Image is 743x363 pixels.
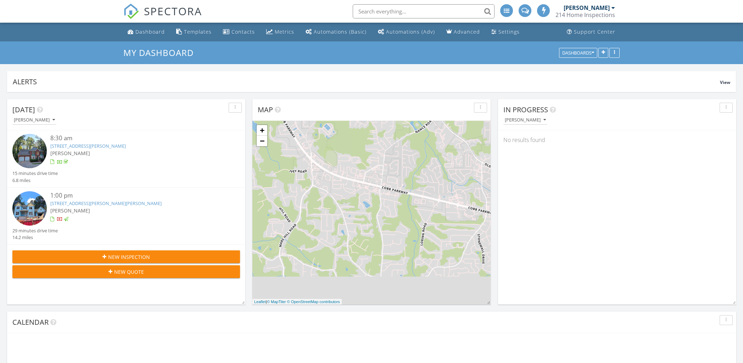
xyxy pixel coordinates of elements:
a: Zoom out [257,136,267,146]
div: 8:30 am [50,134,221,143]
button: Dashboards [559,48,597,58]
span: New Quote [114,268,144,276]
div: No results found [498,130,736,149]
div: 1:00 pm [50,191,221,200]
a: Automations (Advanced) [375,25,438,39]
a: © OpenStreetMap contributors [287,300,340,304]
a: [STREET_ADDRESS][PERSON_NAME][PERSON_NAME] [50,200,162,206]
a: Automations (Basic) [303,25,369,39]
a: [STREET_ADDRESS][PERSON_NAME] [50,143,126,149]
span: [DATE] [12,105,35,114]
button: New Quote [12,265,240,278]
a: Leaflet [254,300,266,304]
button: [PERSON_NAME] [503,115,547,125]
div: [PERSON_NAME] [564,4,610,11]
button: New Inspection [12,250,240,263]
span: Calendar [12,317,49,327]
div: 15 minutes drive time [12,170,58,177]
a: Settings [488,25,523,39]
a: 8:30 am [STREET_ADDRESS][PERSON_NAME] [PERSON_NAME] 15 minutes drive time 6.8 miles [12,134,240,184]
div: Support Center [574,28,615,35]
div: Automations (Basic) [314,28,367,35]
span: [PERSON_NAME] [50,150,90,157]
span: [PERSON_NAME] [50,207,90,214]
div: [PERSON_NAME] [14,118,55,123]
div: Automations (Adv) [386,28,435,35]
div: Dashboard [135,28,165,35]
span: View [720,79,730,85]
div: [PERSON_NAME] [505,118,546,123]
img: 9314552%2Fcover_photos%2FBglmViCKWm7284nRczfR%2Fsmall.jpg [12,191,47,226]
span: In Progress [503,105,548,114]
div: Dashboards [562,50,594,55]
a: Support Center [564,25,618,39]
a: Advanced [443,25,483,39]
div: Metrics [275,28,294,35]
span: SPECTORA [144,4,202,18]
img: 9362811%2Fcover_photos%2F5ShDzlKHQTVDFNcxyxWb%2Fsmall.jpg [12,134,47,168]
input: Search everything... [353,4,495,18]
a: Templates [173,25,214,39]
a: Dashboard [125,25,168,39]
div: Contacts [231,28,255,35]
div: 214 Home Inspections [555,11,615,18]
a: Zoom in [257,125,267,136]
a: SPECTORA [123,10,202,24]
div: 6.8 miles [12,177,58,184]
div: Advanced [454,28,480,35]
a: Metrics [263,25,297,39]
a: My Dashboard [123,47,200,58]
div: 14.2 miles [12,234,58,241]
a: Contacts [220,25,258,39]
a: © MapTiler [267,300,286,304]
div: Templates [184,28,212,35]
img: The Best Home Inspection Software - Spectora [123,4,139,19]
span: New Inspection [108,253,150,261]
div: 29 minutes drive time [12,227,58,234]
a: 1:00 pm [STREET_ADDRESS][PERSON_NAME][PERSON_NAME] [PERSON_NAME] 29 minutes drive time 14.2 miles [12,191,240,241]
span: Map [258,105,273,114]
div: Settings [498,28,520,35]
div: Alerts [13,77,720,86]
div: | [252,299,342,305]
button: [PERSON_NAME] [12,115,56,125]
